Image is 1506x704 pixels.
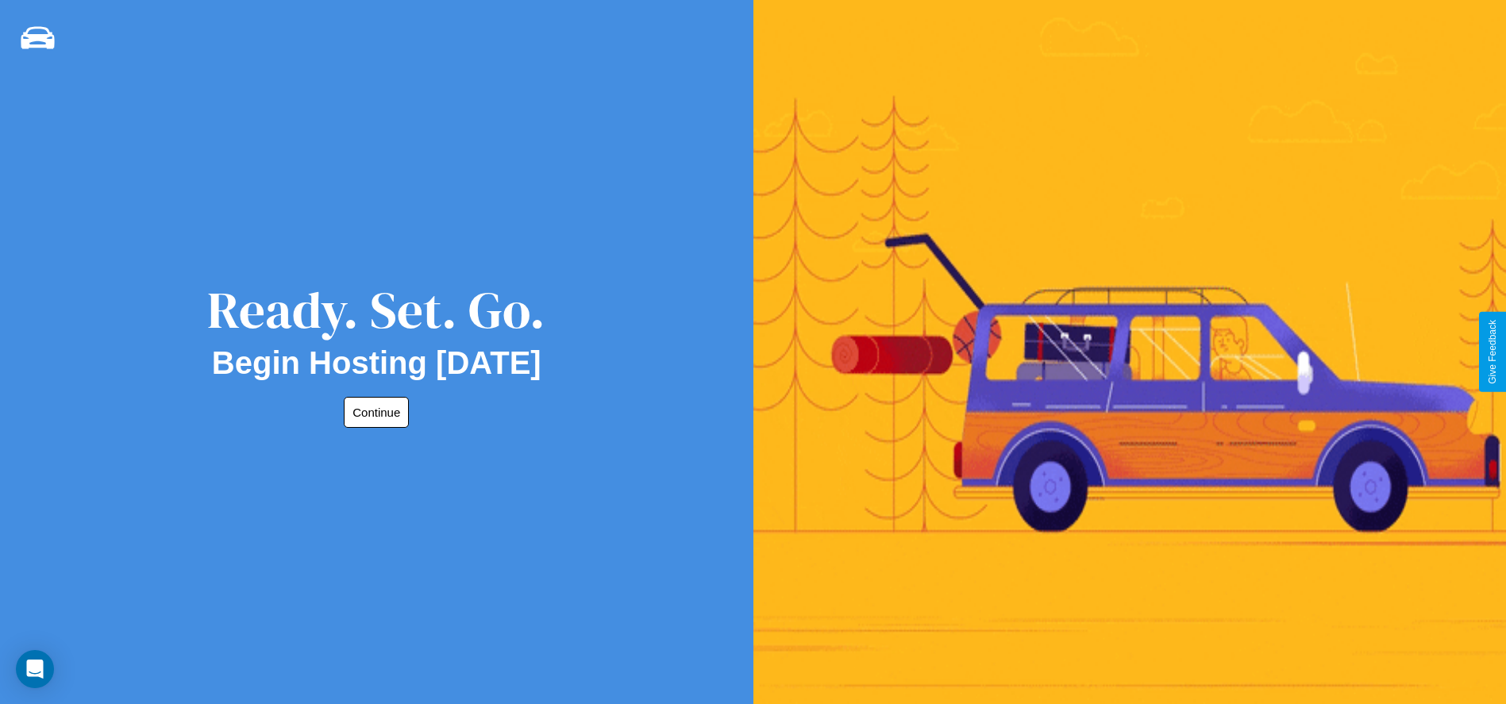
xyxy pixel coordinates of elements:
div: Give Feedback [1487,320,1498,384]
div: Ready. Set. Go. [207,275,545,345]
h2: Begin Hosting [DATE] [212,345,541,381]
div: Open Intercom Messenger [16,650,54,688]
button: Continue [344,397,409,428]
